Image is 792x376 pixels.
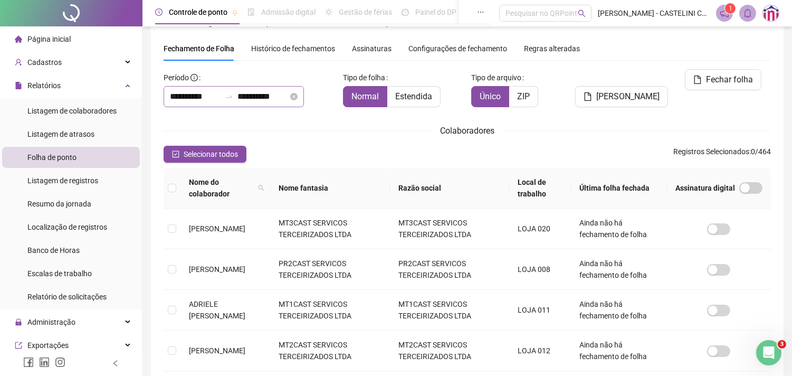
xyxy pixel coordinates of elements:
[390,168,509,209] th: Razão social
[27,269,92,278] span: Escalas de trabalho
[164,146,246,163] button: Selecionar todos
[579,259,647,279] span: Ainda não há fechamento de folha
[271,249,390,290] td: PR2CAST SERVICOS TERCEIRIZADOS LTDA
[509,249,571,290] td: LOJA 008
[271,331,390,371] td: MT2CAST SERVICOS TERCEIRIZADOS LTDA
[251,44,335,53] span: Histórico de fechamentos
[509,331,571,371] td: LOJA 012
[15,59,22,66] span: user-add
[343,72,385,83] span: Tipo de folha
[27,107,117,115] span: Listagem de colaboradores
[325,8,332,16] span: sun
[509,168,571,209] th: Local de trabalho
[390,331,509,371] td: MT2CAST SERVICOS TERCEIRIZADOS LTDA
[415,8,456,16] span: Painel do DP
[232,10,238,16] span: pushpin
[390,290,509,331] td: MT1CAST SERVICOS TERCEIRIZADOS LTDA
[480,91,501,101] span: Único
[509,209,571,249] td: LOJA 020
[756,340,781,365] iframe: Intercom live chat
[190,74,198,81] span: info-circle
[112,360,119,367] span: left
[27,341,69,350] span: Exportações
[402,8,409,16] span: dashboard
[271,209,390,249] td: MT3CAST SERVICOS TERCEIRIZADOS LTDA
[261,8,316,16] span: Admissão digital
[763,5,779,21] img: 74272
[706,73,753,86] span: Fechar folha
[352,45,392,52] span: Assinaturas
[27,81,61,90] span: Relatórios
[225,92,233,101] span: swap-right
[189,176,254,200] span: Nome do colaborador
[390,209,509,249] td: MT3CAST SERVICOS TERCEIRIZADOS LTDA
[27,35,71,43] span: Página inicial
[575,86,668,107] button: [PERSON_NAME]
[675,182,735,194] span: Assinatura digital
[395,91,432,101] span: Estendida
[725,3,736,14] sup: 1
[189,265,245,274] span: [PERSON_NAME]
[27,246,80,255] span: Banco de Horas
[290,93,298,100] span: close-circle
[685,69,761,90] button: Fechar folha
[471,72,521,83] span: Tipo de arquivo
[27,318,75,326] span: Administração
[729,5,732,12] span: 1
[390,249,509,290] td: PR2CAST SERVICOS TERCEIRIZADOS LTDA
[440,126,494,136] span: Colaboradores
[27,293,107,301] span: Relatório de solicitações
[408,45,507,52] span: Configurações de fechamento
[189,224,245,233] span: [PERSON_NAME]
[184,148,238,160] span: Selecionar todos
[271,290,390,331] td: MT1CAST SERVICOS TERCEIRIZADOS LTDA
[598,7,710,19] span: [PERSON_NAME] - CASTELINI COMERCIO DE VESTUARIO LTDA
[258,185,264,191] span: search
[27,58,62,67] span: Cadastros
[743,8,752,18] span: bell
[155,8,163,16] span: clock-circle
[164,73,189,82] span: Período
[339,8,392,16] span: Gestão de férias
[39,357,50,368] span: linkedin
[27,153,77,162] span: Folha de ponto
[225,92,233,101] span: to
[579,219,647,239] span: Ainda não há fechamento de folha
[509,290,571,331] td: LOJA 011
[673,147,749,156] span: Registros Selecionados
[189,346,245,355] span: [PERSON_NAME]
[27,223,107,231] span: Localização de registros
[189,300,245,320] span: ADRIELE [PERSON_NAME]
[271,168,390,209] th: Nome fantasia
[571,168,667,209] th: Última folha fechada
[169,8,227,16] span: Controle de ponto
[15,318,22,326] span: lock
[172,151,179,158] span: check-square
[673,146,771,163] span: : 0 / 464
[517,91,530,101] span: ZIP
[477,8,484,16] span: ellipsis
[778,340,786,349] span: 3
[579,300,647,320] span: Ainda não há fechamento de folha
[55,357,65,368] span: instagram
[164,44,234,53] span: Fechamento de Folha
[596,90,660,103] span: [PERSON_NAME]
[15,35,22,43] span: home
[27,130,94,138] span: Listagem de atrasos
[247,8,255,16] span: file-done
[579,341,647,361] span: Ainda não há fechamento de folha
[15,342,22,349] span: export
[256,174,266,202] span: search
[578,10,586,17] span: search
[524,45,580,52] span: Regras alteradas
[27,200,91,208] span: Resumo da jornada
[351,91,379,101] span: Normal
[15,82,22,89] span: file
[720,8,729,18] span: notification
[584,92,592,101] span: file
[27,176,98,185] span: Listagem de registros
[23,357,34,368] span: facebook
[693,76,702,84] span: file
